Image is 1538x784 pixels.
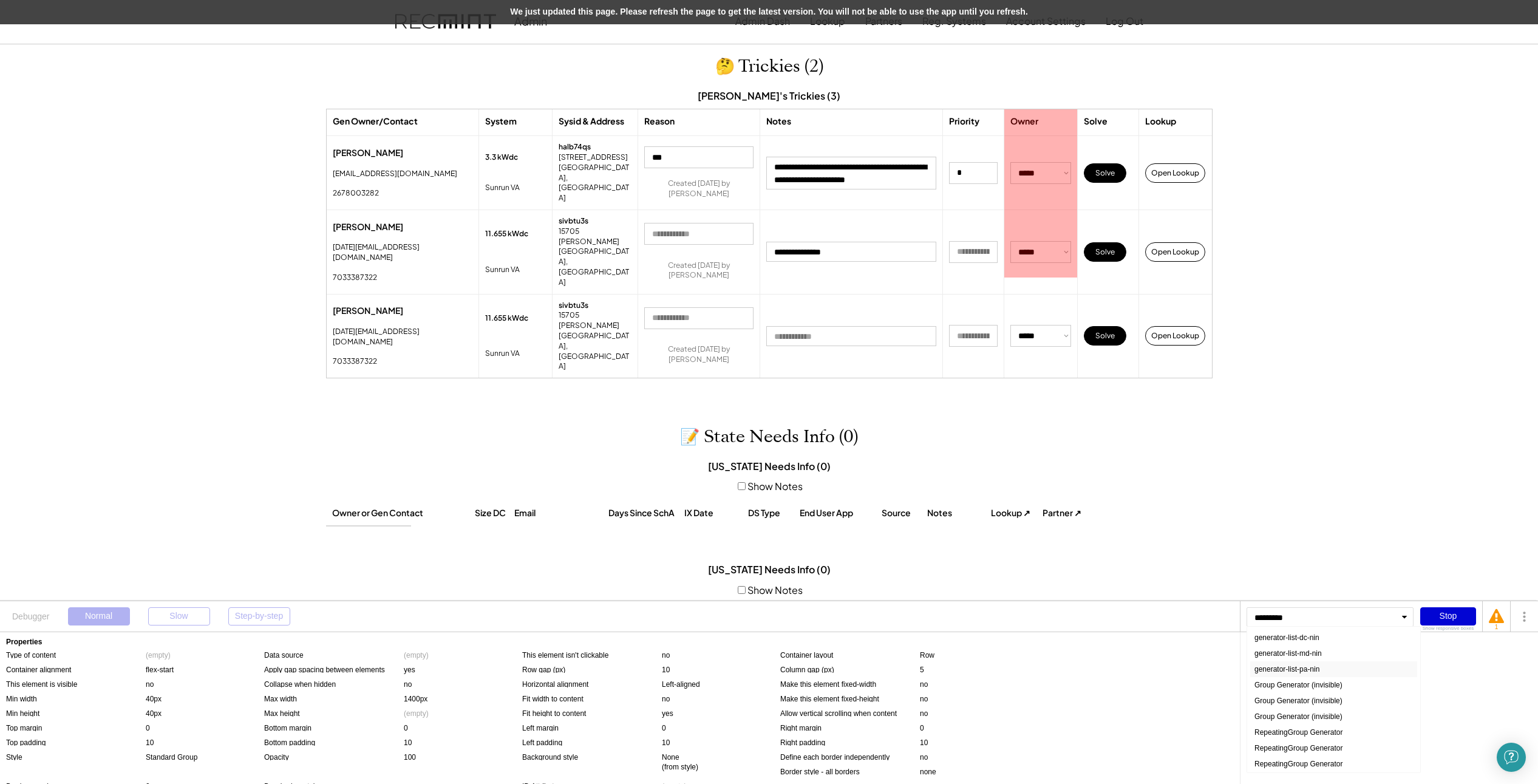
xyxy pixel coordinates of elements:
[920,723,924,733] div: 0
[333,115,418,128] div: Gen Owner/Contact
[1250,724,1417,740] div: RepeatingGroup Generator
[485,349,520,359] div: Sunrun VA
[644,179,754,199] div: Created [DATE] by [PERSON_NAME]
[404,752,416,762] div: 100
[800,507,879,519] div: End User App
[1250,756,1417,772] div: RepeatingGroup Generator
[1084,242,1126,262] button: Solve
[644,344,754,365] div: Created [DATE] by [PERSON_NAME]
[747,584,803,596] label: Show Notes
[475,507,511,519] div: Size DC
[1250,661,1417,677] div: generator-list-pa-nin
[559,216,588,227] div: sivbtu3s
[332,507,472,519] div: Owner or Gen Contact
[6,709,146,717] div: Min height
[708,460,831,473] div: [US_STATE] Needs Info (0)
[662,723,666,733] div: 0
[6,694,146,702] div: Min width
[920,694,928,704] div: no
[1043,507,1152,519] div: Partner ↗
[333,305,403,317] div: [PERSON_NAME]
[485,183,520,193] div: Sunrun VA
[522,694,662,702] div: Fit width to content
[1145,326,1205,346] button: Open Lookup
[644,115,675,128] div: Reason
[485,313,528,324] div: 11.655 kWdc
[333,242,472,263] div: [DATE][EMAIL_ADDRESS][DOMAIN_NAME]
[264,738,404,746] div: Bottom padding
[1250,646,1417,661] div: generator-list-md-nin
[264,752,404,760] div: Opacity
[1084,163,1126,183] button: Solve
[485,115,517,128] div: System
[146,738,154,748] div: 10
[146,665,174,675] div: flex-start
[6,723,146,731] div: Top margin
[1250,677,1417,693] div: Group Generator (invisible)
[684,507,745,519] div: IX Date
[662,665,670,675] div: 10
[559,301,588,311] div: sivbtu3s
[747,480,803,493] label: Show Notes
[146,723,150,733] div: 0
[780,752,920,760] div: Define each border independently
[559,247,631,287] div: [GEOGRAPHIC_DATA], [GEOGRAPHIC_DATA]
[780,650,920,658] div: Container layout
[644,261,754,281] div: Created [DATE] by [PERSON_NAME]
[662,752,698,772] div: None (from style)
[404,665,415,675] div: yes
[333,221,403,233] div: [PERSON_NAME]
[1145,163,1205,183] button: Open Lookup
[662,694,670,704] div: no
[1420,607,1476,625] div: Stop
[485,265,520,275] div: Sunrun VA
[264,723,404,731] div: Bottom margin
[559,310,631,331] div: 15705 [PERSON_NAME]
[1010,115,1038,128] div: Owner
[146,680,154,689] div: no
[780,738,920,746] div: Right padding
[920,752,928,762] div: no
[780,709,920,717] div: Allow vertical scrolling when content overflows
[6,680,146,687] div: This element is visible
[404,709,429,718] div: (empty)
[559,142,591,152] div: halb74qs
[662,680,700,689] div: Left-aligned
[920,665,924,675] div: 5
[766,115,791,128] div: Notes
[780,680,920,687] div: Make this element fixed-width
[920,709,928,718] div: no
[559,227,631,247] div: 15705 [PERSON_NAME]
[333,273,377,283] div: 7033387322
[6,738,146,746] div: Top padding
[1420,626,1476,631] div: Show responsive boxes
[662,709,673,718] div: yes
[927,507,988,519] div: Notes
[920,738,928,748] div: 10
[6,752,146,760] div: Style
[708,563,831,576] div: [US_STATE] Needs Info (0)
[559,115,624,128] div: Sysid & Address
[522,650,662,658] div: This element isn't clickable
[514,507,605,519] div: Email
[333,327,472,347] div: [DATE][EMAIL_ADDRESS][DOMAIN_NAME]
[920,680,928,689] div: no
[333,356,377,367] div: 7033387322
[264,709,404,717] div: Max height
[264,694,404,702] div: Max width
[949,115,979,128] div: Priority
[608,507,681,519] div: Days Since SchA
[559,152,628,163] div: [STREET_ADDRESS]
[404,650,429,660] div: (empty)
[1084,115,1108,128] div: Solve
[920,767,936,777] div: none
[882,507,924,519] div: Source
[264,650,404,658] div: Data source
[780,723,920,731] div: Right margin
[1250,740,1417,756] div: RepeatingGroup Generator
[146,694,162,704] div: 40px
[715,56,823,77] h2: 🤔 Trickies (2)
[662,738,670,748] div: 10
[6,665,146,673] div: Container alignment
[404,723,408,733] div: 0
